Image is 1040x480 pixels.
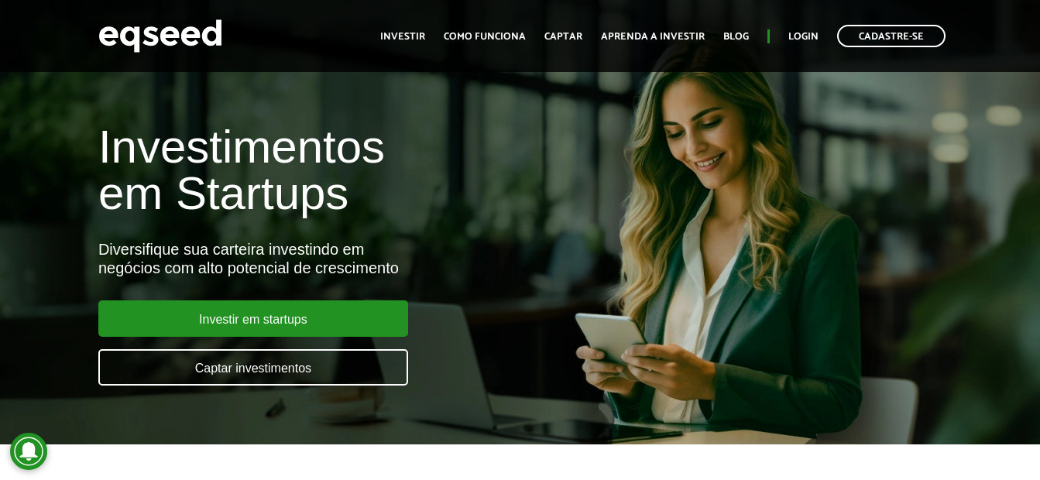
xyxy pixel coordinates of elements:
a: Aprenda a investir [601,32,705,42]
a: Como funciona [444,32,526,42]
a: Captar investimentos [98,349,408,386]
a: Cadastre-se [837,25,946,47]
h1: Investimentos em Startups [98,124,596,217]
div: Diversifique sua carteira investindo em negócios com alto potencial de crescimento [98,240,596,277]
a: Captar [544,32,582,42]
a: Login [788,32,819,42]
a: Investir em startups [98,300,408,337]
a: Blog [723,32,749,42]
a: Investir [380,32,425,42]
img: EqSeed [98,15,222,57]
